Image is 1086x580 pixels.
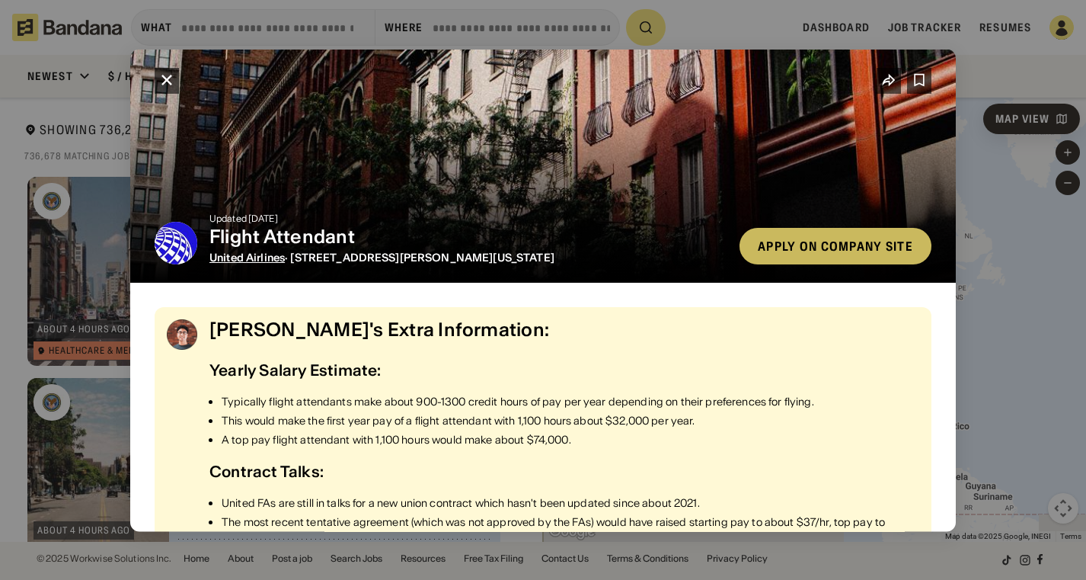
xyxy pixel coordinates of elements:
div: A top pay flight attendant with 1,100 hours would make about $74,000. [222,432,814,448]
div: [PERSON_NAME]'s Extra Information: [209,319,919,341]
span: United Airlines [209,250,285,264]
div: Typically flight attendants make about 900-1300 credit hours of pay per year depending on their p... [222,394,814,410]
div: Updated [DATE] [209,213,727,223]
div: Contract Talks: [209,460,324,483]
div: This would make the first year pay of a flight attendant with 1,100 hours about $32,000 per year. [222,413,814,429]
img: United Airlines logo [155,221,197,264]
div: Apply on company site [758,239,913,252]
div: United FAs are still in talks for a new union contract which hasn't been updated since about 2021. [222,495,919,511]
div: · [STREET_ADDRESS][PERSON_NAME][US_STATE] [209,251,727,264]
div: The most recent tentative agreement (which was not approved by the FAs) would have raised startin... [222,514,919,546]
div: Flight Attendant [209,226,727,248]
div: Yearly Salary Estimate: [209,359,382,382]
img: Benji @ Bandana [167,319,197,349]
